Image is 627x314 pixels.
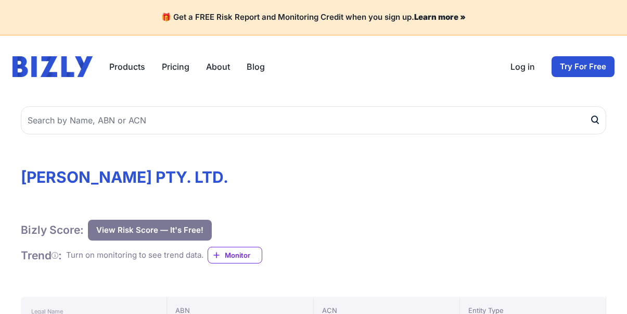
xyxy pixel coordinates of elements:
[21,168,606,186] h1: [PERSON_NAME] PTY. LTD.
[225,250,262,260] span: Monitor
[247,60,265,73] a: Blog
[162,60,189,73] a: Pricing
[12,12,615,22] h4: 🎁 Get a FREE Risk Report and Monitoring Credit when you sign up.
[21,106,606,134] input: Search by Name, ABN or ACN
[88,220,212,241] button: View Risk Score — It's Free!
[414,12,466,22] a: Learn more »
[66,249,203,261] div: Turn on monitoring to see trend data.
[109,60,145,73] button: Products
[206,60,230,73] a: About
[21,248,62,262] h1: Trend :
[552,56,615,77] a: Try For Free
[510,60,535,73] a: Log in
[21,223,84,237] h1: Bizly Score:
[208,247,262,263] a: Monitor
